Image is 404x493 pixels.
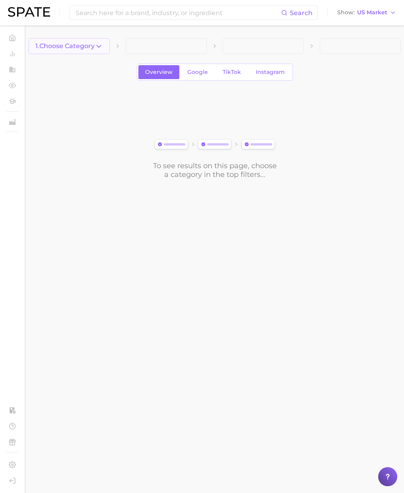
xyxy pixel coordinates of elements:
[138,65,179,79] a: Overview
[181,65,215,79] a: Google
[256,69,285,76] span: Instagram
[29,38,110,54] button: 1.Choose Category
[223,69,241,76] span: TikTok
[8,7,50,17] img: SPATE
[145,69,173,76] span: Overview
[290,9,313,17] span: Search
[216,65,248,79] a: TikTok
[35,43,95,50] span: 1. Choose Category
[357,10,387,15] span: US Market
[152,161,277,179] div: To see results on this page, choose a category in the top filters...
[335,8,398,18] button: ShowUS Market
[75,6,281,19] input: Search here for a brand, industry, or ingredient
[337,10,355,15] span: Show
[6,475,18,487] a: Log out. Currently logged in with e-mail yumi.toki@spate.nyc.
[152,138,277,152] img: svg%3e
[187,69,208,76] span: Google
[249,65,291,79] a: Instagram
